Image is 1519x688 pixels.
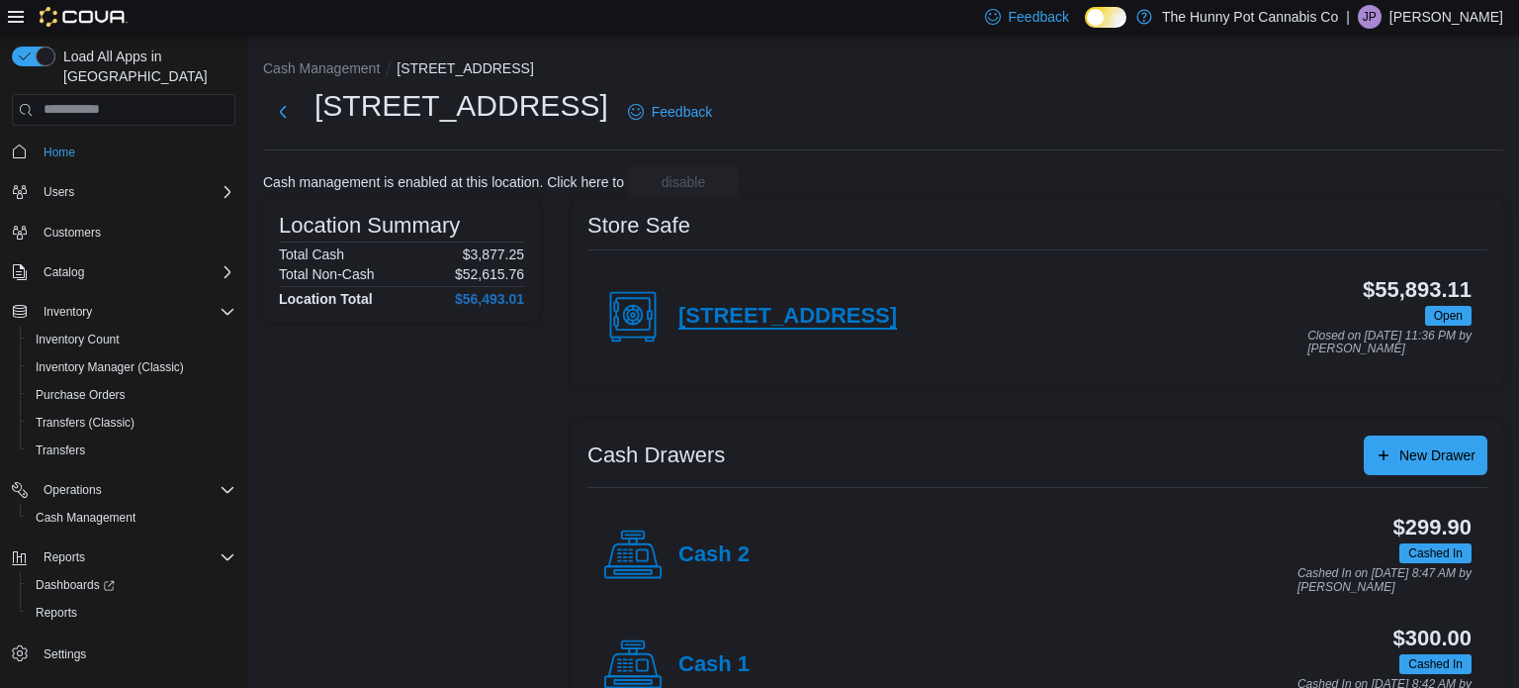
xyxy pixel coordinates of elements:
span: Dashboards [36,577,115,593]
a: Purchase Orders [28,383,134,407]
span: Transfers (Classic) [28,411,235,435]
p: $3,877.25 [463,246,524,262]
button: New Drawer [1364,436,1487,475]
button: Transfers [20,437,243,464]
h6: Total Non-Cash [279,266,375,282]
button: Reports [4,543,243,571]
span: Transfers [36,442,85,458]
a: Dashboards [28,573,123,597]
input: Dark Mode [1085,7,1126,28]
button: Catalog [36,260,92,284]
span: Feedback [652,102,712,122]
button: Next [263,92,303,132]
h3: $299.90 [1393,516,1472,540]
a: Dashboards [20,571,243,599]
a: Cash Management [28,506,143,530]
button: Inventory Count [20,326,243,353]
span: Reports [28,601,235,625]
button: Inventory Manager (Classic) [20,353,243,381]
span: Inventory Count [28,328,235,351]
p: | [1346,5,1350,29]
button: Cash Management [20,504,243,532]
span: Cash Management [28,506,235,530]
nav: An example of EuiBreadcrumbs [263,58,1503,82]
button: Reports [20,599,243,627]
a: Feedback [620,92,720,132]
button: Home [4,138,243,166]
span: Settings [36,640,235,665]
button: Settings [4,639,243,667]
p: [PERSON_NAME] [1389,5,1503,29]
span: Open [1434,307,1463,325]
span: Customers [36,220,235,245]
a: Settings [36,642,94,666]
span: New Drawer [1399,445,1475,465]
button: Users [4,178,243,206]
a: Inventory Manager (Classic) [28,355,192,379]
h1: [STREET_ADDRESS] [314,86,608,126]
span: Purchase Orders [36,387,126,403]
button: Purchase Orders [20,381,243,409]
span: Transfers [28,439,235,462]
a: Home [36,141,83,164]
span: Inventory [44,304,92,320]
button: Inventory [4,298,243,326]
span: Cashed In [1399,654,1472,674]
span: Inventory Manager (Classic) [28,355,235,379]
button: disable [628,166,739,198]
span: Cash Management [36,510,135,526]
button: Transfers (Classic) [20,409,243,437]
span: Users [44,184,74,200]
span: Settings [44,646,86,662]
a: Reports [28,601,85,625]
span: Catalog [44,264,84,280]
h3: Store Safe [587,214,690,238]
div: Jason Polizzi [1358,5,1382,29]
span: Reports [44,549,85,565]
span: Transfers (Classic) [36,415,134,431]
p: The Hunny Pot Cannabis Co [1162,5,1338,29]
a: Customers [36,221,109,245]
h4: [STREET_ADDRESS] [678,304,897,330]
button: Operations [36,478,110,502]
span: Customers [44,225,101,241]
span: Home [36,140,235,164]
span: Open [1425,306,1472,326]
p: Cash management is enabled at this location. Click here to [263,174,624,190]
h4: Cash 1 [678,652,750,678]
span: Inventory Count [36,332,120,347]
span: Purchase Orders [28,383,235,407]
h4: $56,493.01 [455,291,524,307]
h4: Location Total [279,291,373,307]
a: Transfers [28,439,93,462]
p: Closed on [DATE] 11:36 PM by [PERSON_NAME] [1307,330,1472,356]
h3: Location Summary [279,214,460,238]
span: Dashboards [28,573,235,597]
h3: $55,893.11 [1363,278,1472,302]
button: Cash Management [263,60,380,76]
span: Reports [36,605,77,621]
button: Operations [4,476,243,504]
span: Users [36,180,235,204]
img: Cova [40,7,128,27]
h3: $300.00 [1393,627,1472,650]
h4: Cash 2 [678,542,750,568]
a: Transfers (Classic) [28,411,142,435]
span: JP [1363,5,1377,29]
span: Dark Mode [1085,28,1086,29]
h6: Total Cash [279,246,344,262]
span: disable [662,172,705,192]
span: Cashed In [1408,544,1463,562]
span: Operations [44,482,102,498]
button: Inventory [36,300,100,324]
p: Cashed In on [DATE] 8:47 AM by [PERSON_NAME] [1297,567,1472,594]
span: Reports [36,545,235,569]
span: Home [44,145,75,160]
button: Customers [4,218,243,246]
a: Inventory Count [28,328,128,351]
button: Users [36,180,82,204]
h3: Cash Drawers [587,443,725,467]
span: Cashed In [1408,655,1463,673]
span: Feedback [1009,7,1069,27]
span: Cashed In [1399,543,1472,563]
